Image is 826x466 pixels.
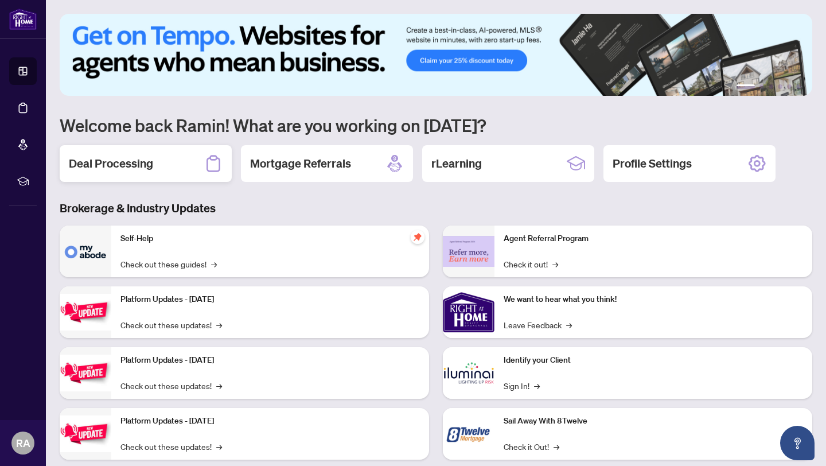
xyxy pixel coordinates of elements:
[120,319,222,331] a: Check out these updates!→
[60,226,111,277] img: Self-Help
[796,84,801,89] button: 6
[504,232,803,245] p: Agent Referral Program
[554,440,559,453] span: →
[613,156,692,172] h2: Profile Settings
[737,84,755,89] button: 1
[120,354,420,367] p: Platform Updates - [DATE]
[120,440,222,453] a: Check out these updates!→
[120,232,420,245] p: Self-Help
[120,379,222,392] a: Check out these updates!→
[778,84,782,89] button: 4
[504,440,559,453] a: Check it Out!→
[16,435,30,451] span: RA
[216,379,222,392] span: →
[211,258,217,270] span: →
[250,156,351,172] h2: Mortgage Referrals
[504,258,558,270] a: Check it out!→
[504,379,540,392] a: Sign In!→
[60,200,812,216] h3: Brokerage & Industry Updates
[120,415,420,428] p: Platform Updates - [DATE]
[504,354,803,367] p: Identify your Client
[443,236,494,267] img: Agent Referral Program
[443,408,494,460] img: Sail Away With 8Twelve
[120,258,217,270] a: Check out these guides!→
[566,319,572,331] span: →
[534,379,540,392] span: →
[60,355,111,391] img: Platform Updates - July 8, 2025
[120,293,420,306] p: Platform Updates - [DATE]
[780,426,815,460] button: Open asap
[60,14,812,96] img: Slide 0
[60,415,111,452] img: Platform Updates - June 23, 2025
[504,415,803,428] p: Sail Away With 8Twelve
[552,258,558,270] span: →
[504,319,572,331] a: Leave Feedback→
[431,156,482,172] h2: rLearning
[69,156,153,172] h2: Deal Processing
[9,9,37,30] img: logo
[504,293,803,306] p: We want to hear what you think!
[60,294,111,330] img: Platform Updates - July 21, 2025
[216,319,222,331] span: →
[443,286,494,338] img: We want to hear what you think!
[769,84,773,89] button: 3
[443,347,494,399] img: Identify your Client
[60,114,812,136] h1: Welcome back Ramin! What are you working on [DATE]?
[759,84,764,89] button: 2
[411,230,424,244] span: pushpin
[787,84,792,89] button: 5
[216,440,222,453] span: →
